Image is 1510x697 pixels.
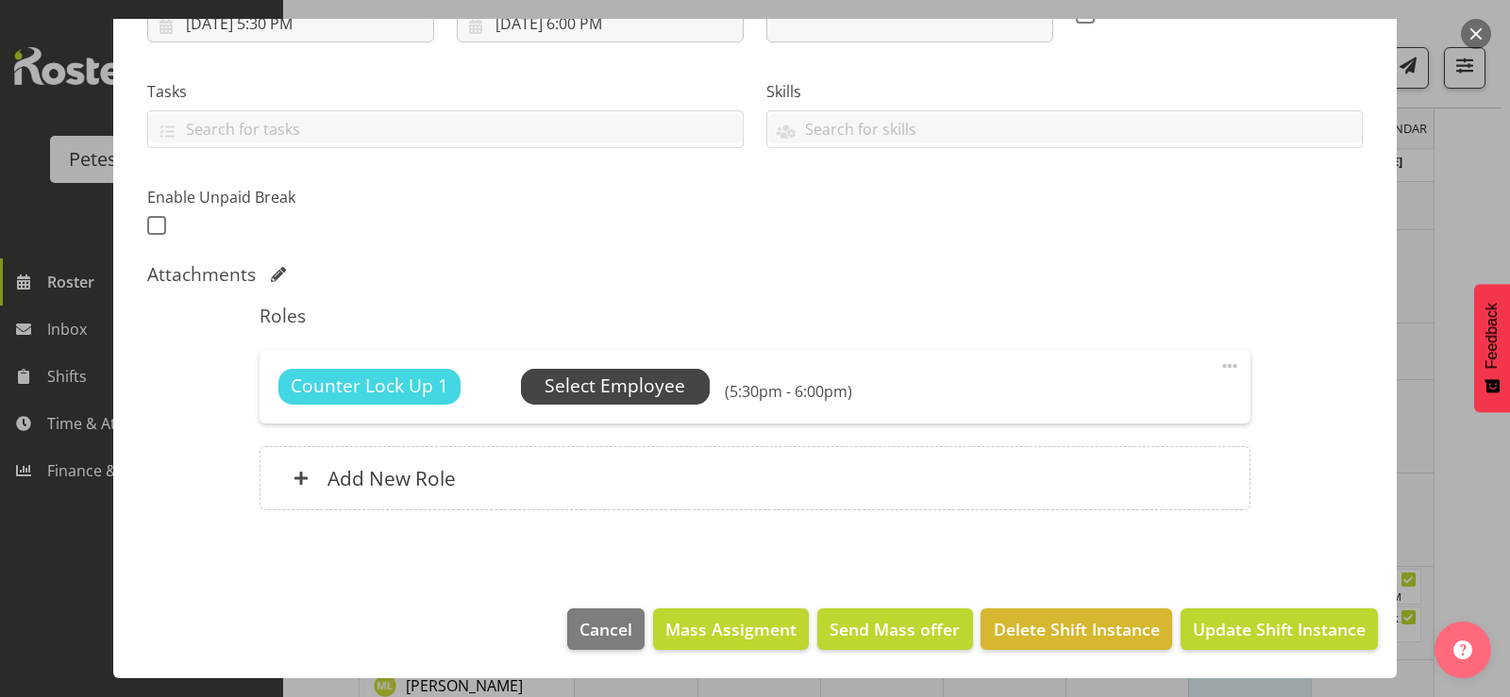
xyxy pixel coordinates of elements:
[545,373,685,400] span: Select Employee
[260,305,1250,327] h5: Roles
[1484,303,1501,369] span: Feedback
[147,80,744,103] label: Tasks
[1193,617,1366,641] span: Update Shift Instance
[148,114,743,143] input: Search for tasks
[817,608,972,650] button: Send Mass offer
[147,5,434,42] input: Click to select...
[147,263,256,286] h5: Attachments
[1474,284,1510,412] button: Feedback - Show survey
[981,608,1171,650] button: Delete Shift Instance
[994,617,1160,641] span: Delete Shift Instance
[767,114,1362,143] input: Search for skills
[830,617,960,641] span: Send Mass offer
[567,608,645,650] button: Cancel
[147,186,434,208] label: Enable Unpaid Break
[653,608,809,650] button: Mass Assigment
[291,373,448,400] span: Counter Lock Up 1
[665,617,797,641] span: Mass Assigment
[725,382,852,401] h6: (5:30pm - 6:00pm)
[327,466,456,490] h6: Add New Role
[766,80,1363,103] label: Skills
[579,617,632,641] span: Cancel
[1453,640,1472,659] img: help-xxl-2.png
[457,5,744,42] input: Click to select...
[1181,608,1378,650] button: Update Shift Instance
